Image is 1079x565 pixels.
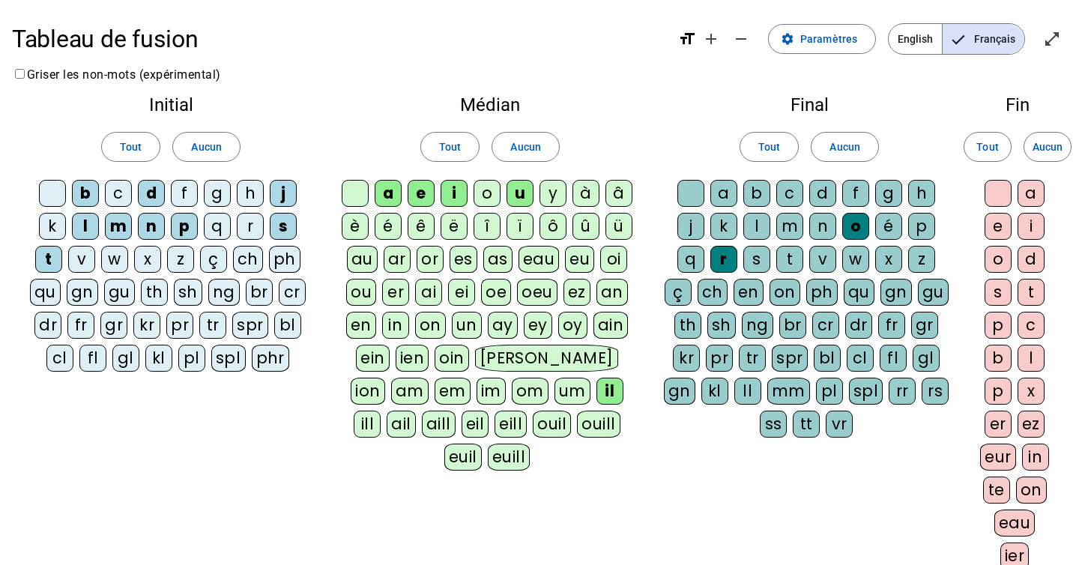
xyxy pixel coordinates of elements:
div: f [171,180,198,207]
div: ch [233,246,263,273]
div: ai [415,279,442,306]
div: bl [814,345,841,372]
span: Tout [439,138,461,156]
div: um [554,378,590,405]
div: u [507,180,534,207]
span: Aucun [829,138,859,156]
div: pl [178,345,205,372]
div: es [450,246,477,273]
div: x [875,246,902,273]
div: mm [767,378,810,405]
div: l [72,213,99,240]
div: oeu [517,279,557,306]
span: Tout [976,138,998,156]
div: [PERSON_NAME] [475,345,618,372]
div: er [382,279,409,306]
div: eur [980,444,1016,471]
div: gn [67,279,98,306]
button: Tout [964,132,1012,162]
div: phr [252,345,290,372]
button: Paramètres [768,24,876,54]
div: à [572,180,599,207]
div: o [842,213,869,240]
div: ç [665,279,692,306]
div: d [138,180,165,207]
div: sh [707,312,736,339]
div: y [539,180,566,207]
mat-icon: open_in_full [1043,30,1061,48]
div: û [572,213,599,240]
div: qu [844,279,874,306]
input: Griser les non-mots (expérimental) [15,69,25,79]
div: l [743,213,770,240]
h2: Initial [24,96,318,114]
div: k [710,213,737,240]
div: f [842,180,869,207]
div: t [35,246,62,273]
div: euil [444,444,482,471]
button: Entrer en plein écran [1037,24,1067,54]
div: an [596,279,628,306]
div: gu [918,279,949,306]
div: ien [396,345,429,372]
button: Tout [101,132,160,162]
div: o [985,246,1012,273]
div: é [875,213,902,240]
div: gl [913,345,940,372]
div: euill [488,444,530,471]
div: ph [269,246,300,273]
div: aill [422,411,456,438]
div: e [408,180,435,207]
div: ail [387,411,416,438]
div: pr [166,312,193,339]
div: oi [600,246,627,273]
div: c [1018,312,1045,339]
div: pl [816,378,843,405]
button: Augmenter la taille de la police [696,24,726,54]
div: s [985,279,1012,306]
h2: Médian [342,96,638,114]
div: h [908,180,935,207]
mat-icon: format_size [678,30,696,48]
div: b [743,180,770,207]
div: oe [481,279,511,306]
span: English [889,24,942,54]
div: on [1016,477,1047,504]
div: eau [994,510,1036,537]
div: ill [354,411,381,438]
div: oy [558,312,587,339]
div: tt [793,411,820,438]
div: ê [408,213,435,240]
button: Aucun [1024,132,1072,162]
div: am [391,378,429,405]
div: h [237,180,264,207]
div: tr [739,345,766,372]
div: g [875,180,902,207]
div: ü [605,213,632,240]
div: or [417,246,444,273]
div: gr [100,312,127,339]
div: fl [79,345,106,372]
div: ng [208,279,240,306]
div: br [779,312,806,339]
div: rr [889,378,916,405]
div: eill [495,411,527,438]
div: br [246,279,273,306]
mat-icon: remove [732,30,750,48]
div: ph [806,279,838,306]
button: Tout [740,132,799,162]
mat-icon: add [702,30,720,48]
h2: Fin [980,96,1055,114]
div: o [474,180,501,207]
div: p [908,213,935,240]
div: e [985,213,1012,240]
div: d [1018,246,1045,273]
div: n [809,213,836,240]
h2: Final [662,96,956,114]
div: î [474,213,501,240]
div: q [204,213,231,240]
div: n [138,213,165,240]
div: ll [734,378,761,405]
div: ez [1018,411,1045,438]
div: gu [104,279,135,306]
